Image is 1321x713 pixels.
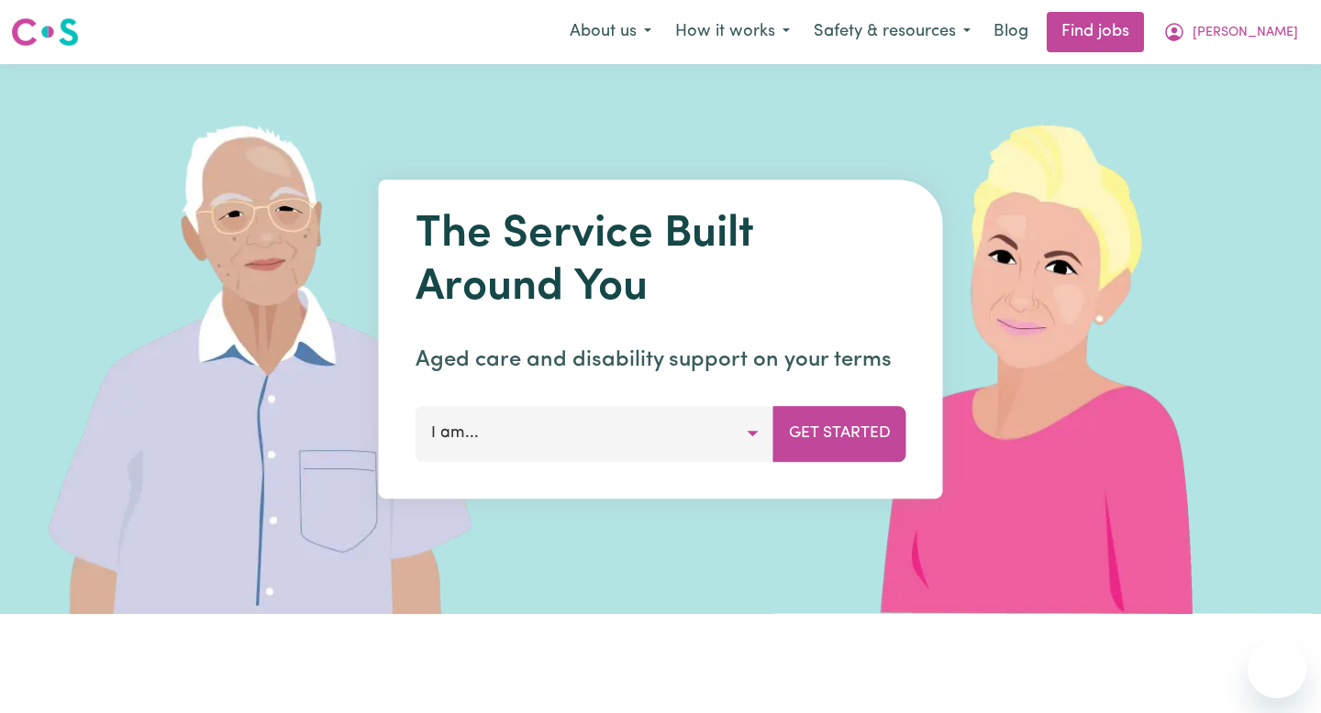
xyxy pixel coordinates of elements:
[11,16,79,49] img: Careseekers logo
[416,209,906,314] h1: The Service Built Around You
[1248,640,1306,698] iframe: Button to launch messaging window
[416,406,774,461] button: I am...
[1047,12,1144,52] a: Find jobs
[11,11,79,53] a: Careseekers logo
[558,13,663,51] button: About us
[1193,23,1298,43] span: [PERSON_NAME]
[773,406,906,461] button: Get Started
[802,13,982,51] button: Safety & resources
[982,12,1039,52] a: Blog
[1151,13,1310,51] button: My Account
[416,344,906,377] p: Aged care and disability support on your terms
[663,13,802,51] button: How it works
